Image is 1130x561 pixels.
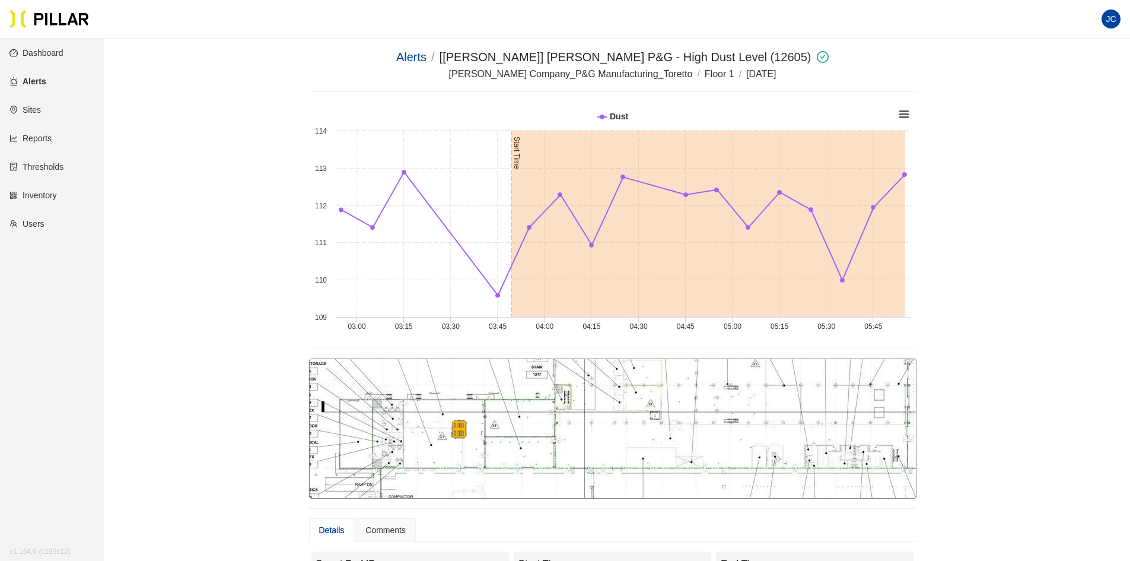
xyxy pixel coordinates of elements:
[348,322,365,331] text: 03:00
[9,191,57,200] a: qrcodeInventory
[314,313,326,322] text: 109
[1106,9,1116,28] span: JC
[864,322,882,331] text: 05:45
[739,69,741,79] span: /
[536,322,553,331] text: 04:00
[723,322,741,331] text: 05:00
[697,69,699,79] span: /
[440,50,767,64] a: [[PERSON_NAME]] [PERSON_NAME] P&G - High Dust Level
[314,276,326,284] text: 110
[9,105,41,115] a: environmentSites
[396,50,426,64] a: Alerts
[771,322,788,331] text: 05:15
[394,322,412,331] text: 03:15
[440,50,829,64] span: (12605)
[9,77,46,86] a: alertAlerts
[705,69,734,79] span: Floor 1
[431,50,435,64] span: /
[746,69,776,79] span: [DATE]
[9,219,44,229] a: teamUsers
[676,322,694,331] text: 04:45
[629,322,647,331] text: 04:30
[582,322,600,331] text: 04:15
[817,322,835,331] text: 05:30
[438,420,480,439] img: Marker
[314,239,326,247] text: 111
[314,127,326,135] text: 114
[449,69,693,79] span: [PERSON_NAME] Company_P&G Manufacturing_Toretto
[319,524,345,537] div: Details
[9,134,52,143] a: line-chartReports
[314,164,326,173] text: 113
[814,51,829,63] span: check-circle
[441,322,459,331] text: 03:30
[9,9,89,28] img: Pillar Technologies
[9,48,63,58] a: dashboardDashboard
[9,162,63,172] a: exceptionThresholds
[489,322,507,331] text: 03:45
[610,112,628,121] tspan: Dust
[365,524,406,537] div: Comments
[314,202,326,210] text: 112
